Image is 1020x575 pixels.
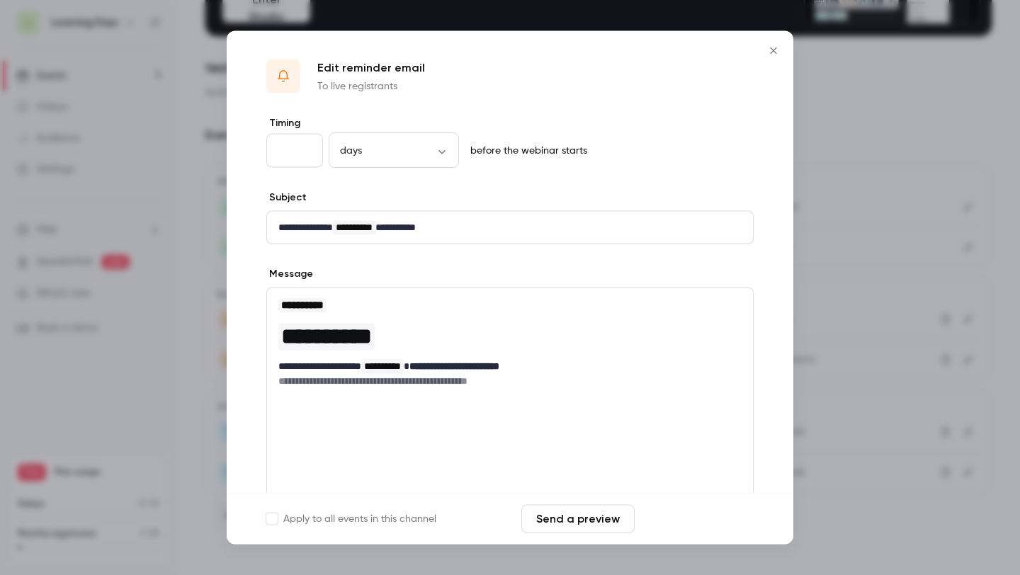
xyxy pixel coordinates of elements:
button: Send a preview [521,505,635,533]
button: Save changes [640,505,754,533]
label: Timing [266,116,754,130]
label: Subject [266,190,307,205]
p: Edit reminder email [317,59,425,76]
p: before the webinar starts [465,144,587,158]
label: Message [266,267,313,281]
div: days [329,143,459,157]
div: editor [267,288,753,397]
label: Apply to all events in this channel [266,512,436,526]
div: editor [267,212,753,244]
p: To live registrants [317,79,425,93]
button: Close [759,37,788,65]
